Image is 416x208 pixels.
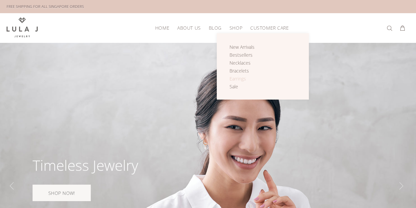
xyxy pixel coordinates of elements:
[230,43,262,51] a: New Arrivals
[250,25,289,30] span: Customer Care
[33,158,138,172] div: Timeless Jewelry
[230,44,255,50] span: New Arrivals
[230,60,251,66] span: Necklaces
[7,3,84,10] div: FREE SHIPPING FOR ALL SINGAPORE ORDERS
[151,23,173,33] a: HOME
[205,23,225,33] a: Blog
[230,83,262,91] a: Sale
[230,75,262,83] a: Earrings
[230,59,262,67] a: Necklaces
[173,23,205,33] a: About Us
[230,51,262,59] a: Bestsellers
[230,68,249,74] span: Bracelets
[230,75,246,82] span: Earrings
[208,25,221,30] span: Blog
[230,67,262,75] a: Bracelets
[230,52,253,58] span: Bestsellers
[177,25,201,30] span: About Us
[33,185,91,201] a: SHOP NOW!
[230,83,238,90] span: Sale
[226,23,246,33] a: Shop
[246,23,289,33] a: Customer Care
[230,25,242,30] span: Shop
[155,25,169,30] span: HOME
